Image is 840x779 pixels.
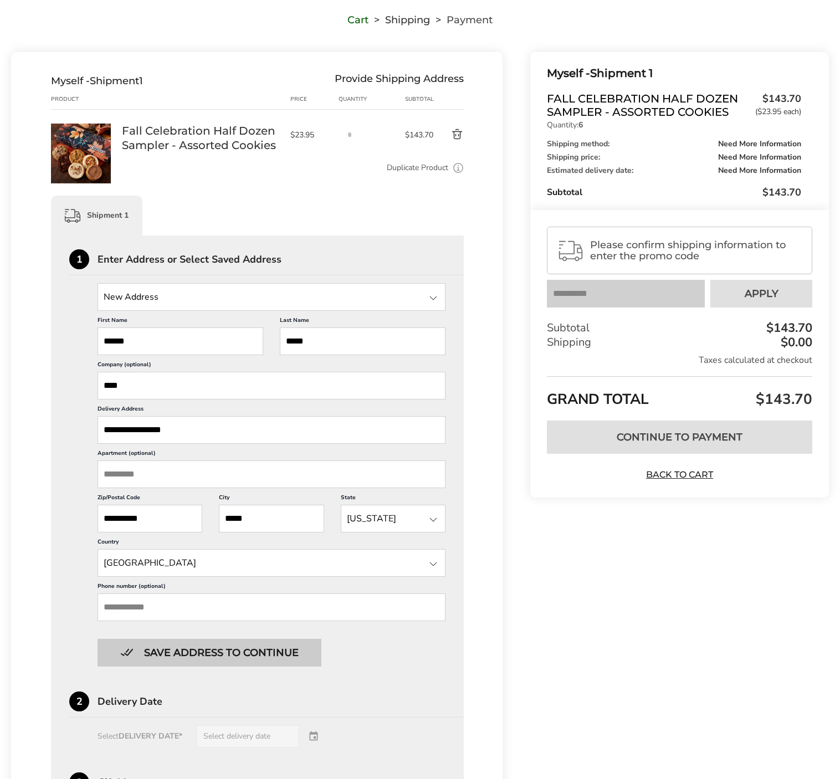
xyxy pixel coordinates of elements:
a: Fall Celebration Half Dozen Sampler - Assorted Cookies [122,124,279,152]
p: Quantity: [547,121,801,129]
div: Subtotal [547,321,812,335]
span: $143.70 [405,130,432,140]
label: Apartment (optional) [98,449,445,460]
span: Myself - [547,66,590,80]
button: Button save address [98,639,321,667]
strong: 6 [578,120,583,130]
input: Last Name [280,327,445,355]
label: Country [98,538,445,549]
span: Need More Information [718,167,801,175]
div: Shipping method: [547,140,801,148]
span: $143.70 [762,186,801,199]
label: City [219,494,324,505]
label: Phone number (optional) [98,582,445,593]
input: Apartment [98,460,445,488]
span: $143.70 [750,92,801,116]
li: Shipping [368,16,430,24]
label: Delivery Address [98,405,445,416]
div: Shipping [547,335,812,350]
div: 2 [69,691,89,711]
span: Fall Celebration Half Dozen Sampler - Assorted Cookies [547,92,750,119]
label: Zip/Postal Code [98,494,202,505]
div: 1 [69,249,89,269]
input: Company [98,372,445,399]
span: Please confirm shipping information to enter the promo code [590,239,802,262]
span: 1 [139,75,143,87]
span: Need More Information [718,140,801,148]
div: Shipment [51,75,143,87]
div: Product [51,95,122,104]
div: Taxes calculated at checkout [547,354,812,366]
div: Quantity [339,95,405,104]
span: $23.95 [290,130,333,140]
div: GRAND TOTAL [547,376,812,412]
span: Myself - [51,75,90,87]
input: State [98,283,445,311]
div: Provide Shipping Address [335,75,464,87]
a: Fall Celebration Half Dozen Sampler - Assorted Cookies$143.70($23.95 each) [547,92,801,119]
span: Apply [745,289,778,299]
div: Delivery Date [98,696,464,706]
input: Delivery Address [98,416,445,444]
span: ($23.95 each) [755,108,801,116]
a: Cart [347,16,368,24]
button: Continue to Payment [547,421,812,454]
input: Quantity input [339,124,361,146]
div: Shipping price: [547,153,801,161]
label: Last Name [280,316,445,327]
a: Back to Cart [641,469,719,481]
label: First Name [98,316,263,327]
span: Need More Information [718,153,801,161]
div: Estimated delivery date: [547,167,801,175]
div: Enter Address or Select Saved Address [98,254,464,264]
label: State [341,494,445,505]
input: State [98,549,445,577]
div: Subtotal [547,186,801,199]
span: Payment [447,16,493,24]
button: Apply [710,280,812,307]
a: Duplicate Product [387,162,448,174]
div: Shipment 1 [547,64,801,83]
input: State [341,505,445,532]
a: Fall Celebration Half Dozen Sampler - Assorted Cookies [51,123,111,134]
div: Price [290,95,339,104]
label: Company (optional) [98,361,445,372]
div: $143.70 [764,322,812,334]
div: $0.00 [778,336,812,348]
input: City [219,505,324,532]
input: ZIP [98,505,202,532]
button: Delete product [432,128,464,141]
input: First Name [98,327,263,355]
div: Subtotal [405,95,432,104]
span: $143.70 [753,389,812,409]
img: Fall Celebration Half Dozen Sampler - Assorted Cookies [51,124,111,183]
div: Shipment 1 [51,196,142,235]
